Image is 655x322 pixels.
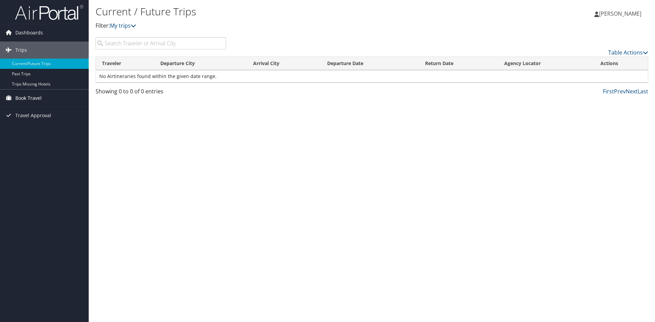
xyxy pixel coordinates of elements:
a: Next [626,88,638,95]
th: Agency Locator: activate to sort column ascending [498,57,594,70]
a: First [603,88,614,95]
span: Trips [15,42,27,59]
p: Filter: [96,21,464,30]
a: Table Actions [608,49,648,56]
input: Search Traveler or Arrival City [96,37,226,49]
span: Travel Approval [15,107,51,124]
th: Arrival City: activate to sort column ascending [247,57,321,70]
span: Dashboards [15,24,43,41]
img: airportal-logo.png [15,4,83,20]
div: Showing 0 to 0 of 0 entries [96,87,226,99]
th: Actions [594,57,648,70]
th: Return Date: activate to sort column ascending [419,57,498,70]
a: [PERSON_NAME] [594,3,648,24]
span: Book Travel [15,90,42,107]
a: Last [638,88,648,95]
a: My trips [110,22,136,29]
h1: Current / Future Trips [96,4,464,19]
td: No Airtineraries found within the given date range. [96,70,648,82]
a: Prev [614,88,626,95]
span: [PERSON_NAME] [599,10,641,17]
th: Departure City: activate to sort column ascending [154,57,247,70]
th: Departure Date: activate to sort column descending [321,57,419,70]
th: Traveler: activate to sort column ascending [96,57,154,70]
